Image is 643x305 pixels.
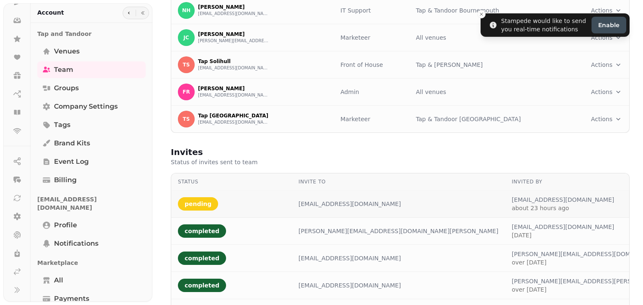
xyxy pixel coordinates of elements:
div: Front of House [340,61,402,69]
button: Close toast [477,10,486,18]
span: All [54,275,63,285]
a: Groups [37,80,146,97]
button: Actions [591,33,622,42]
a: All [37,272,146,289]
a: about 23 hours ago [512,204,614,212]
a: Tags [37,117,146,133]
button: Enable [592,17,626,33]
p: pending [185,200,211,208]
div: [EMAIL_ADDRESS][DOMAIN_NAME] [298,200,498,208]
p: Status of invites sent to team [171,158,385,166]
a: Notifications [37,235,146,252]
span: Notifications [54,239,98,249]
span: Groups [54,83,79,93]
p: completed [185,227,219,235]
span: Brand Kits [54,138,90,148]
span: Payments [54,294,89,304]
button: [EMAIL_ADDRESS][DOMAIN_NAME] [198,119,269,126]
p: Tap & [PERSON_NAME] [416,61,483,69]
button: [EMAIL_ADDRESS][DOMAIN_NAME] [198,65,269,71]
span: Tags [54,120,70,130]
p: Marketplace [37,255,146,270]
span: JC [183,35,189,41]
a: Venues [37,43,146,60]
span: TS [183,116,190,122]
a: Team [37,61,146,78]
button: [PERSON_NAME][EMAIL_ADDRESS][DOMAIN_NAME][PERSON_NAME] [198,38,269,44]
p: [PERSON_NAME] [198,31,269,38]
p: [EMAIL_ADDRESS][DOMAIN_NAME] [37,192,146,215]
span: Billing [54,175,77,185]
h2: Account [37,8,64,17]
div: IT Support [340,6,402,15]
div: [PERSON_NAME][EMAIL_ADDRESS][DOMAIN_NAME][PERSON_NAME] [298,227,498,235]
div: Admin [340,88,402,96]
h2: Invites [171,146,332,158]
div: Status [178,178,285,185]
a: Profile [37,217,146,234]
button: Actions [591,6,622,15]
button: Actions [591,61,622,69]
p: [PERSON_NAME] [198,4,269,10]
div: Marketeer [340,33,402,42]
span: Company settings [54,102,118,112]
span: TS [183,62,190,68]
span: Event log [54,157,89,167]
a: Event log [37,153,146,170]
a: Brand Kits [37,135,146,152]
button: Actions [591,88,622,96]
div: Marketeer [340,115,402,123]
span: [EMAIL_ADDRESS][DOMAIN_NAME] [512,196,614,204]
a: Company settings [37,98,146,115]
p: Tap & Tandoor [GEOGRAPHIC_DATA] [416,115,521,123]
p: Tap and Tandoor [37,26,146,41]
p: completed [185,254,219,262]
p: All venues [416,33,446,42]
p: Tap [GEOGRAPHIC_DATA] [198,112,269,119]
p: [PERSON_NAME] [198,85,269,92]
p: Tap & Tandoor Bournemouth [416,6,499,15]
span: Profile [54,220,77,230]
div: Invite to [298,178,498,185]
span: FR [183,89,190,95]
div: Stampede would like to send you real-time notifications [501,17,588,33]
button: [EMAIL_ADDRESS][DOMAIN_NAME] [198,92,269,99]
div: [EMAIL_ADDRESS][DOMAIN_NAME] [298,254,498,262]
span: Team [54,65,73,75]
a: Billing [37,172,146,188]
span: NH [182,8,190,13]
span: [EMAIL_ADDRESS][DOMAIN_NAME] [512,223,614,231]
p: completed [185,281,219,290]
div: [EMAIL_ADDRESS][DOMAIN_NAME] [298,281,498,290]
span: Venues [54,46,80,56]
button: Actions [591,115,622,123]
button: [EMAIL_ADDRESS][DOMAIN_NAME] [198,10,269,17]
a: [DATE] [512,231,614,239]
p: All venues [416,88,446,96]
p: Tap Solihull [198,58,269,65]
